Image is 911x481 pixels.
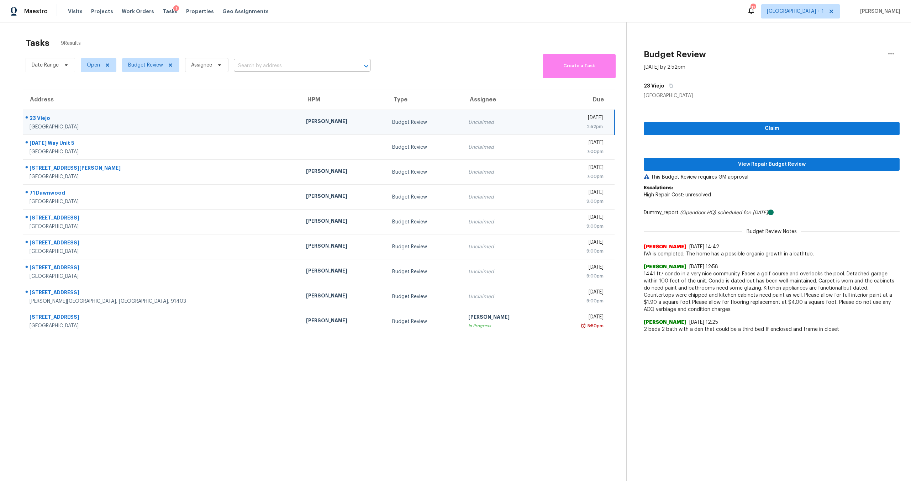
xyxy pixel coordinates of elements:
span: [DATE] 12:25 [689,320,718,325]
div: Unclaimed [468,119,543,126]
div: [DATE] [555,313,604,322]
div: [PERSON_NAME] [306,292,381,301]
span: Assignee [191,62,212,69]
input: Search by address [234,60,351,72]
div: 9:00pm [555,198,604,205]
div: Unclaimed [468,243,543,250]
span: Work Orders [122,8,154,15]
div: 7:00pm [555,148,604,155]
div: [PERSON_NAME][GEOGRAPHIC_DATA], [GEOGRAPHIC_DATA], 91403 [30,298,295,305]
div: Budget Review [392,119,457,126]
span: [PERSON_NAME] [857,8,900,15]
div: [DATE] [555,289,604,297]
th: Due [549,90,615,110]
div: Unclaimed [468,194,543,201]
div: 17 [751,4,755,11]
div: [PERSON_NAME] [306,242,381,251]
span: Claim [649,124,894,133]
th: HPM [300,90,387,110]
div: [GEOGRAPHIC_DATA] [644,92,900,99]
div: 23 Viejo [30,115,295,123]
div: [GEOGRAPHIC_DATA] [30,198,295,205]
span: 1441 ft.² condo in a very nice community. Faces a golf course and overlooks the pool. Detached ga... [644,270,900,313]
div: Budget Review [392,293,457,300]
div: 1 [173,5,179,12]
i: scheduled for: [DATE] [717,210,768,215]
div: [PERSON_NAME] [306,118,381,127]
div: [DATE] [555,214,604,223]
span: Budget Review [128,62,163,69]
div: Budget Review [392,169,457,176]
span: Create a Task [546,62,612,70]
span: Tasks [163,9,178,14]
span: Open [87,62,100,69]
span: High Repair Cost: unresolved [644,192,711,197]
div: [GEOGRAPHIC_DATA] [30,123,295,131]
div: [DATE] [555,164,604,173]
span: 2 beds 2 bath with a den that could be a third bed If enclosed and frame in closet [644,326,900,333]
span: Projects [91,8,113,15]
div: [PERSON_NAME] [306,192,381,201]
p: This Budget Review requires GM approval [644,174,900,181]
div: 9:00pm [555,273,604,280]
th: Assignee [463,90,549,110]
div: Dummy_report [644,209,900,216]
div: [DATE] by 2:52pm [644,64,685,71]
div: 71 Dawnwood [30,189,295,198]
div: [STREET_ADDRESS] [30,214,295,223]
div: Unclaimed [468,144,543,151]
div: Budget Review [392,144,457,151]
div: 9:00pm [555,297,604,305]
div: 2:52pm [555,123,603,130]
h5: 23 Viejo [644,82,664,89]
span: [DATE] 12:58 [689,264,718,269]
div: [DATE] [555,264,604,273]
div: In Progress [468,322,543,329]
div: [DATE] [555,239,604,248]
div: [GEOGRAPHIC_DATA] [30,223,295,230]
div: Unclaimed [468,218,543,226]
div: Budget Review [392,243,457,250]
div: [PERSON_NAME] [306,217,381,226]
span: IVA is completed; The home has a possible organic growth in a bathtub. [644,250,900,258]
button: Copy Address [664,79,674,92]
div: 9:00pm [555,223,604,230]
div: [STREET_ADDRESS] [30,239,295,248]
span: View Repair Budget Review [649,160,894,169]
span: Maestro [24,8,48,15]
th: Type [386,90,462,110]
div: [GEOGRAPHIC_DATA] [30,248,295,255]
div: [DATE] [555,139,604,148]
div: [PERSON_NAME] [306,267,381,276]
div: [GEOGRAPHIC_DATA] [30,322,295,329]
div: [STREET_ADDRESS] [30,313,295,322]
b: Escalations: [644,185,673,190]
div: [STREET_ADDRESS] [30,264,295,273]
div: [STREET_ADDRESS] [30,289,295,298]
div: 5:50pm [586,322,604,329]
span: [PERSON_NAME] [644,319,686,326]
span: [DATE] 14:42 [689,244,719,249]
div: Unclaimed [468,169,543,176]
div: [DATE] [555,114,603,123]
div: 7:00pm [555,173,604,180]
span: [PERSON_NAME] [644,263,686,270]
img: Overdue Alarm Icon [580,322,586,329]
h2: Tasks [26,39,49,47]
div: [PERSON_NAME] [306,317,381,326]
div: [STREET_ADDRESS][PERSON_NAME] [30,164,295,173]
button: Claim [644,122,900,135]
div: [GEOGRAPHIC_DATA] [30,148,295,155]
div: [PERSON_NAME] [306,168,381,176]
span: Budget Review Notes [742,228,801,235]
div: 9:00pm [555,248,604,255]
span: [GEOGRAPHIC_DATA] + 1 [767,8,824,15]
div: Budget Review [392,318,457,325]
div: Budget Review [392,194,457,201]
div: Budget Review [392,268,457,275]
div: Unclaimed [468,293,543,300]
div: [GEOGRAPHIC_DATA] [30,173,295,180]
button: Create a Task [543,54,616,78]
div: [DATE] [555,189,604,198]
i: (Opendoor HQ) [680,210,716,215]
